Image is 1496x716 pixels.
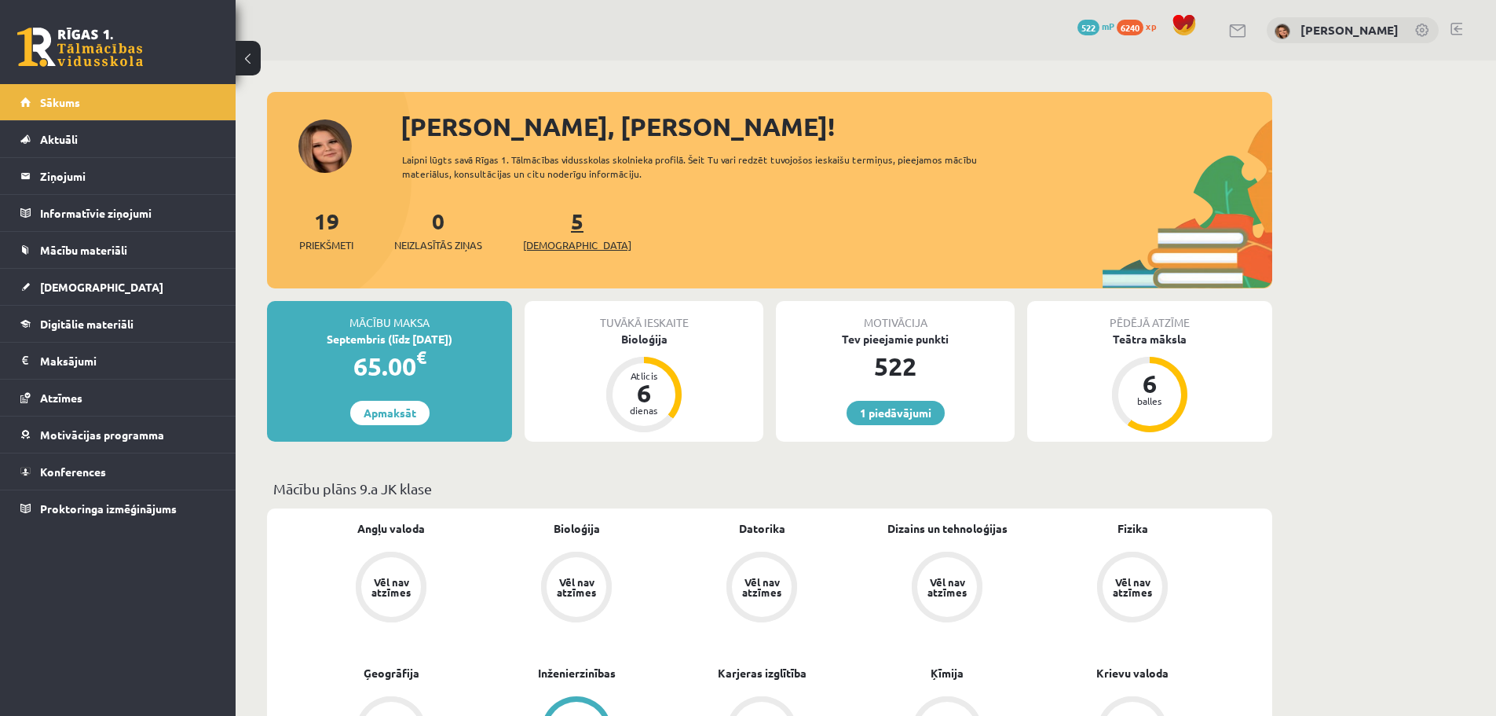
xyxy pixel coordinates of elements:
[369,577,413,597] div: Vēl nav atzīmes
[394,237,482,253] span: Neizlasītās ziņas
[620,406,668,415] div: dienas
[20,121,216,157] a: Aktuāli
[40,280,163,294] span: [DEMOGRAPHIC_DATA]
[669,552,854,626] a: Vēl nav atzīmes
[20,269,216,305] a: [DEMOGRAPHIC_DATA]
[267,347,512,385] div: 65.00
[740,577,784,597] div: Vēl nav atzīmes
[887,520,1008,537] a: Dizains un tehnoloģijas
[17,28,143,67] a: Rīgas 1. Tālmācības vidusskola
[484,552,669,626] a: Vēl nav atzīmes
[40,343,216,379] legend: Maksājumi
[1077,20,1114,32] a: 522 mP
[40,501,177,516] span: Proktoringa izmēģinājums
[1077,20,1099,35] span: 522
[40,317,134,331] span: Digitālie materiāli
[847,401,945,425] a: 1 piedāvājumi
[402,152,1005,181] div: Laipni lūgts savā Rīgas 1. Tālmācības vidusskolas skolnieka profilā. Šeit Tu vari redzēt tuvojošo...
[523,237,631,253] span: [DEMOGRAPHIC_DATA]
[1117,520,1148,537] a: Fizika
[40,195,216,231] legend: Informatīvie ziņojumi
[1117,20,1164,32] a: 6240 xp
[40,464,106,479] span: Konferences
[776,301,1015,331] div: Motivācija
[20,306,216,342] a: Digitālie materiāli
[267,301,512,331] div: Mācību maksa
[525,331,763,435] a: Bioloģija Atlicis 6 dienas
[20,490,216,527] a: Proktoringa izmēģinājums
[718,665,807,681] a: Karjeras izglītība
[20,453,216,490] a: Konferences
[739,520,785,537] a: Datorika
[854,552,1040,626] a: Vēl nav atzīmes
[40,243,127,257] span: Mācību materiāli
[931,665,964,681] a: Ķīmija
[1126,396,1173,406] div: balles
[525,301,763,331] div: Tuvākā ieskaite
[350,401,430,425] a: Apmaksāt
[620,380,668,406] div: 6
[394,207,482,253] a: 0Neizlasītās ziņas
[20,232,216,268] a: Mācību materiāli
[1126,371,1173,396] div: 6
[40,428,164,442] span: Motivācijas programma
[554,520,600,537] a: Bioloģija
[299,237,353,253] span: Priekšmeti
[1027,301,1272,331] div: Pēdējā atzīme
[1027,331,1272,347] div: Teātra māksla
[20,343,216,379] a: Maksājumi
[776,347,1015,385] div: 522
[1300,22,1399,38] a: [PERSON_NAME]
[20,158,216,194] a: Ziņojumi
[357,520,425,537] a: Angļu valoda
[776,331,1015,347] div: Tev pieejamie punkti
[1102,20,1114,32] span: mP
[620,371,668,380] div: Atlicis
[40,158,216,194] legend: Ziņojumi
[538,665,616,681] a: Inženierzinības
[525,331,763,347] div: Bioloģija
[523,207,631,253] a: 5[DEMOGRAPHIC_DATA]
[1040,552,1225,626] a: Vēl nav atzīmes
[1117,20,1143,35] span: 6240
[1146,20,1156,32] span: xp
[1110,577,1154,597] div: Vēl nav atzīmes
[20,417,216,453] a: Motivācijas programma
[267,331,512,347] div: Septembris (līdz [DATE])
[20,195,216,231] a: Informatīvie ziņojumi
[298,552,484,626] a: Vēl nav atzīmes
[401,108,1272,145] div: [PERSON_NAME], [PERSON_NAME]!
[40,95,80,109] span: Sākums
[364,665,419,681] a: Ģeogrāfija
[554,577,598,597] div: Vēl nav atzīmes
[1275,24,1290,39] img: Kendija Anete Kraukle
[1096,665,1169,681] a: Krievu valoda
[925,577,969,597] div: Vēl nav atzīmes
[273,478,1266,499] p: Mācību plāns 9.a JK klase
[299,207,353,253] a: 19Priekšmeti
[20,84,216,120] a: Sākums
[20,380,216,416] a: Atzīmes
[1027,331,1272,435] a: Teātra māksla 6 balles
[40,391,82,405] span: Atzīmes
[416,346,426,369] span: €
[40,132,78,146] span: Aktuāli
